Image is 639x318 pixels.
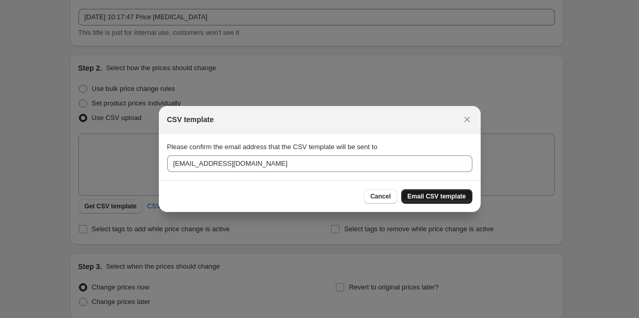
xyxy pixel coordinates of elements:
[401,189,472,204] button: Email CSV template
[167,114,214,125] h2: CSV template
[167,143,377,151] span: Please confirm the email address that the CSV template will be sent to
[407,192,466,201] span: Email CSV template
[460,112,474,127] button: Close
[370,192,390,201] span: Cancel
[364,189,397,204] button: Cancel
